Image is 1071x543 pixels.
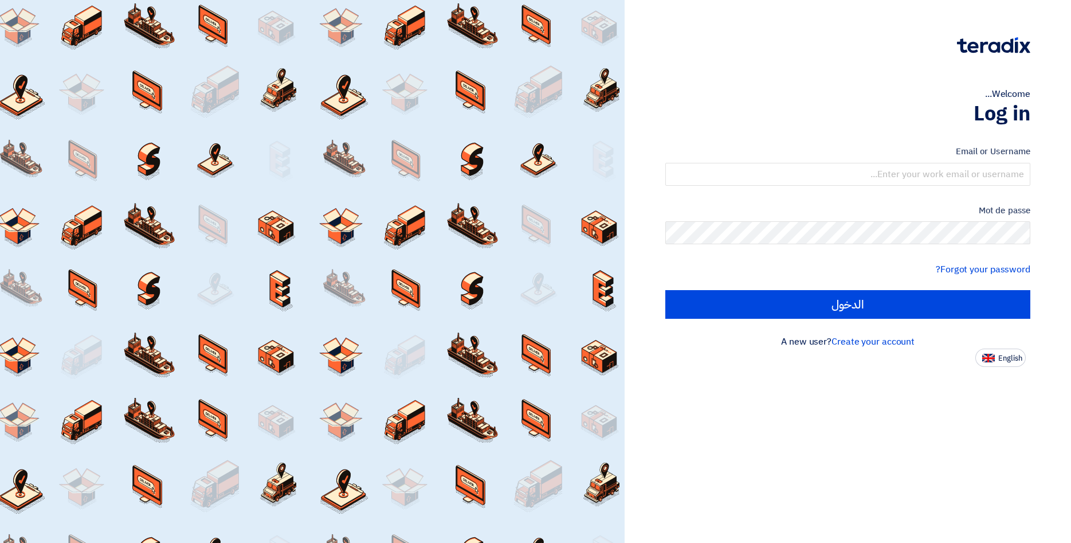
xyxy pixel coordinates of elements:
[665,335,1030,349] div: A new user?
[665,87,1030,101] div: Welcome...
[998,354,1022,362] span: English
[665,163,1030,186] input: Enter your work email or username...
[665,290,1030,319] input: الدخول
[665,204,1030,217] label: Mot de passe
[936,263,1030,276] a: Forgot your password?
[982,354,995,362] img: en-US.png
[957,37,1030,53] img: Teradix logo
[665,101,1030,126] h1: Log in
[831,335,915,349] a: Create your account
[665,145,1030,158] label: Email or Username
[975,349,1026,367] button: English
